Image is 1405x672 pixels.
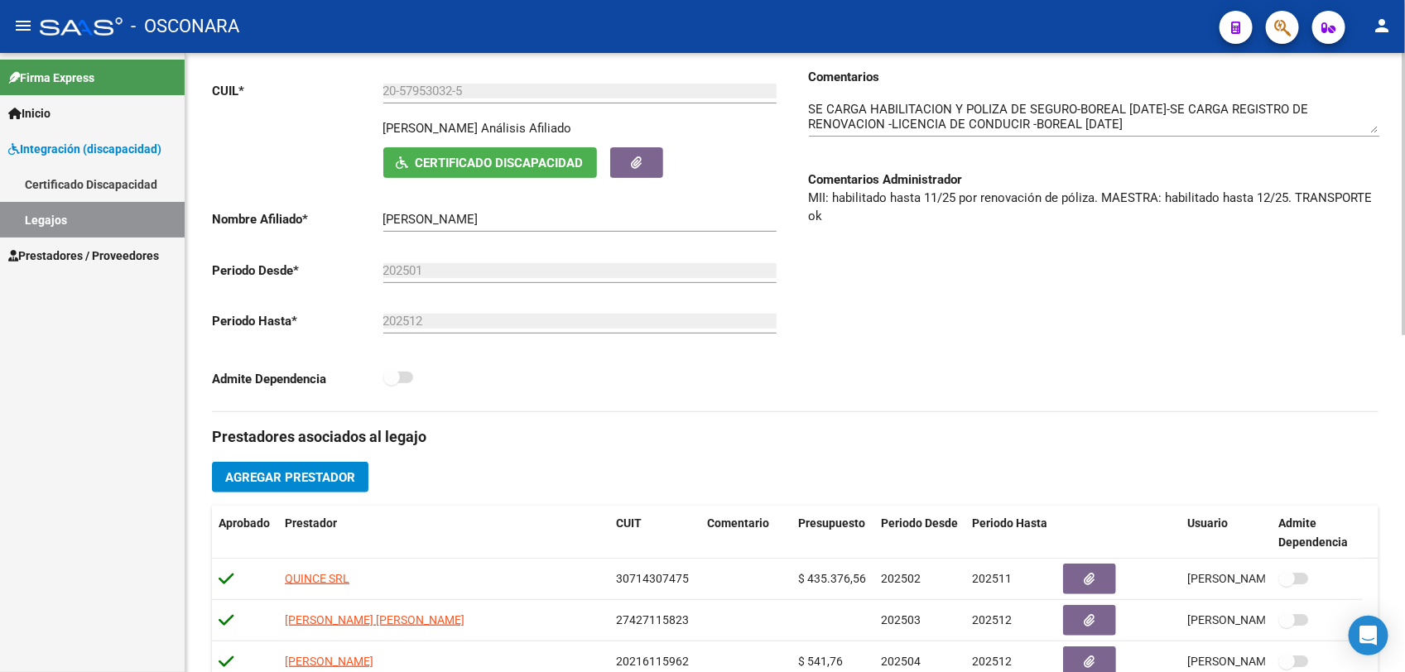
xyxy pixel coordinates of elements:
datatable-header-cell: CUIT [609,506,700,560]
span: Usuario [1187,516,1228,530]
h3: Comentarios Administrador [809,170,1379,189]
p: Periodo Desde [212,262,383,280]
span: [PERSON_NAME] [PERSON_NAME] [285,613,464,626]
span: Firma Express [8,69,94,87]
span: Periodo Hasta [972,516,1047,530]
span: Aprobado [219,516,270,530]
span: QUINCE SRL [285,572,349,585]
span: 202502 [881,572,921,585]
span: Prestador [285,516,337,530]
span: $ 541,76 [798,655,843,668]
span: Comentario [707,516,769,530]
span: 20216115962 [616,655,689,668]
button: Agregar Prestador [212,462,368,492]
p: [PERSON_NAME] [383,119,479,137]
span: Agregar Prestador [225,470,355,485]
mat-icon: person [1372,16,1392,36]
span: Inicio [8,104,51,122]
h3: Prestadores asociados al legajo [212,425,1379,449]
datatable-header-cell: Comentario [700,506,792,560]
span: [PERSON_NAME] [DATE] [1187,613,1317,626]
button: Certificado Discapacidad [383,147,597,178]
span: Prestadores / Proveedores [8,247,159,265]
span: [PERSON_NAME] [285,655,373,668]
span: $ 435.376,56 [798,572,866,585]
p: Nombre Afiliado [212,210,383,228]
datatable-header-cell: Admite Dependencia [1272,506,1363,560]
datatable-header-cell: Prestador [278,506,609,560]
p: MII: habilitado hasta 11/25 por renovación de póliza. MAESTRA: habilitado hasta 12/25. TRANSPORTE ok [809,189,1379,225]
span: 27427115823 [616,613,689,626]
span: - OSCONARA [131,8,239,45]
span: [PERSON_NAME] [DATE] [1187,572,1317,585]
datatable-header-cell: Usuario [1181,506,1272,560]
mat-icon: menu [13,16,33,36]
span: 202512 [972,613,1012,626]
span: Presupuesto [798,516,865,530]
datatable-header-cell: Aprobado [212,506,278,560]
p: CUIL [212,82,383,100]
span: 202503 [881,613,921,626]
p: Admite Dependencia [212,370,383,388]
span: Certificado Discapacidad [416,156,584,170]
div: Open Intercom Messenger [1349,616,1388,655]
span: 30714307475 [616,572,689,585]
span: 202511 [972,572,1012,585]
span: 202512 [972,655,1012,668]
span: Periodo Desde [881,516,958,530]
p: Periodo Hasta [212,312,383,330]
h3: Comentarios [809,68,1379,86]
span: [PERSON_NAME] [DATE] [1187,655,1317,668]
span: Integración (discapacidad) [8,140,161,158]
datatable-header-cell: Periodo Hasta [965,506,1056,560]
datatable-header-cell: Periodo Desde [874,506,965,560]
span: CUIT [616,516,642,530]
span: Admite Dependencia [1278,516,1348,549]
datatable-header-cell: Presupuesto [792,506,874,560]
div: Análisis Afiliado [482,119,572,137]
span: 202504 [881,655,921,668]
